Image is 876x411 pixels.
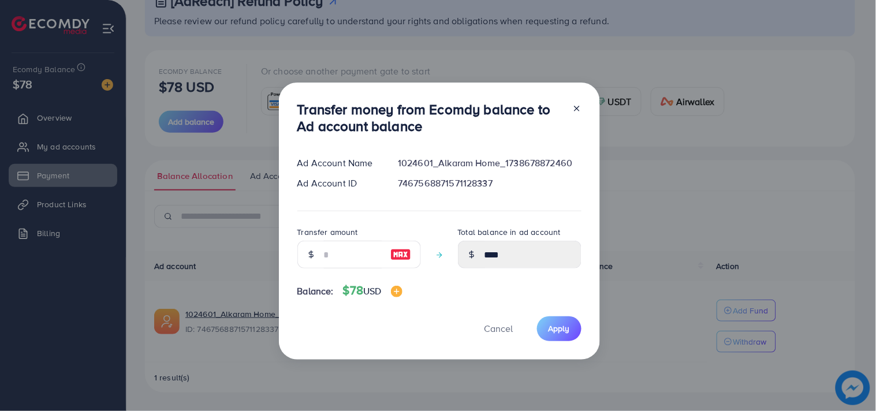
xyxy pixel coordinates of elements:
div: Ad Account ID [288,177,389,190]
button: Cancel [470,316,528,341]
label: Transfer amount [297,226,358,238]
span: Apply [549,323,570,334]
div: Ad Account Name [288,156,389,170]
img: image [391,286,402,297]
div: 7467568871571128337 [389,177,590,190]
span: Cancel [484,322,513,335]
span: USD [363,285,381,297]
img: image [390,248,411,261]
label: Total balance in ad account [458,226,561,238]
span: Balance: [297,285,334,298]
h4: $78 [343,283,402,298]
h3: Transfer money from Ecomdy balance to Ad account balance [297,101,563,134]
button: Apply [537,316,581,341]
div: 1024601_Alkaram Home_1738678872460 [389,156,590,170]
